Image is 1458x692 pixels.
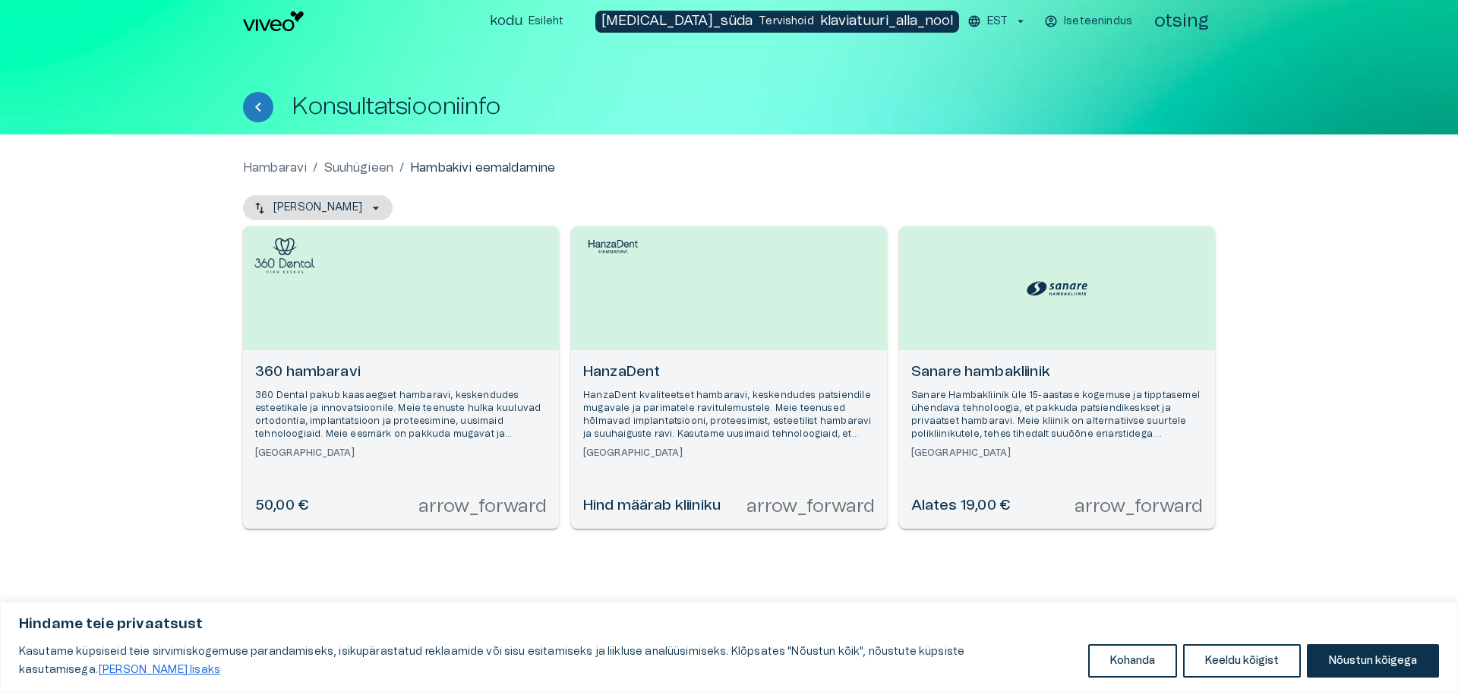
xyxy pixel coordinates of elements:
[243,11,304,31] img: Viveo logo
[583,448,683,457] font: [GEOGRAPHIC_DATA]
[273,202,362,213] font: [PERSON_NAME]
[899,226,1215,529] a: Ava valitud tarnija saadaolevad broneerimiskuupäevad
[223,664,225,676] a: Loe lisaks
[1148,6,1215,36] button: ava otsingu modaalaken
[243,159,307,177] a: Hambaravi
[255,448,355,457] font: [GEOGRAPHIC_DATA]
[582,238,643,257] img: HanzaDenti logo
[1307,644,1439,678] button: Nõustun kõigega
[83,12,100,24] font: Abi
[243,195,393,220] button: [PERSON_NAME]
[324,159,394,177] a: Suuhügieen
[571,226,887,529] a: Ava valitud tarnija saadaolevad broneerimiskuupäevad
[987,16,1008,27] font: EST
[529,16,563,27] font: Esileht
[19,646,964,675] font: Kasutame küpsiseid teie sirvimiskogemuse parandamiseks, isikupärastatud reklaamide või sisu esita...
[243,162,307,174] font: Hambaravi
[19,618,204,631] font: Hindame teie privaatsust
[255,390,541,452] font: 360 Dental pakub kaasaegset hambaravi, keskendudes esteetikale ja innovatsioonile. Meie teenuste ...
[1329,656,1417,666] font: Nõustun kõigega
[255,365,361,379] font: 360 hambaravi
[99,665,220,675] font: [PERSON_NAME] lisaks
[324,162,394,174] font: Suuhügieen
[759,16,814,27] font: Tervishoid
[98,664,221,676] a: Loe lisaks
[410,162,555,174] font: Hambakivi eemaldamine
[911,365,1050,379] font: Sanare hambakliinik
[601,14,753,28] font: [MEDICAL_DATA]_süda
[1154,12,1209,30] font: otsing
[243,226,559,529] a: Ava valitud tarnija saadaolevad broneerimiskuupäevad
[583,390,871,452] font: HanzaDent kvaliteetset hambaravi, keskendudes patsiendile mugavale ja parimatele ravitulemustele....
[911,448,1011,457] font: [GEOGRAPHIC_DATA]
[1205,656,1279,666] font: Keeldu kõigist
[1075,498,1203,516] font: arrow_forward
[1027,277,1087,299] img: Sanare hambakliiniku logo
[820,14,953,28] font: klaviatuuri_alla_nool
[490,14,522,28] font: kodu
[243,11,478,31] a: Navigeeri avalehele
[595,11,959,33] button: [MEDICAL_DATA]_südaTervishoidklaviatuuri_alla_nool
[1064,16,1132,27] font: Iseteenindus
[583,498,721,513] font: Hind määrab kliiniku
[911,498,1010,513] font: Alates 19,00 €
[484,11,571,33] button: koduEsileht
[911,390,1200,465] font: Sanare Hambakliinik üle 15-aastase kogemuse ja tipptasemel ühendava tehnoloogia, et pakkuda patsi...
[399,162,404,174] font: /
[1042,11,1136,33] button: Iseteenindus
[1088,644,1177,678] button: Kohanda
[292,94,501,118] font: Konsultatsiooniinfo
[583,365,660,379] font: HanzaDent
[243,92,273,122] button: Tagasi
[254,238,315,273] img: 360 hambaravi logo
[313,162,317,174] font: /
[1183,644,1301,678] button: Keeldu kõigist
[965,11,1030,33] button: EST
[255,498,308,513] font: 50,00 €
[1110,656,1155,666] font: Kohanda
[746,498,875,516] font: arrow_forward
[418,498,547,516] font: arrow_forward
